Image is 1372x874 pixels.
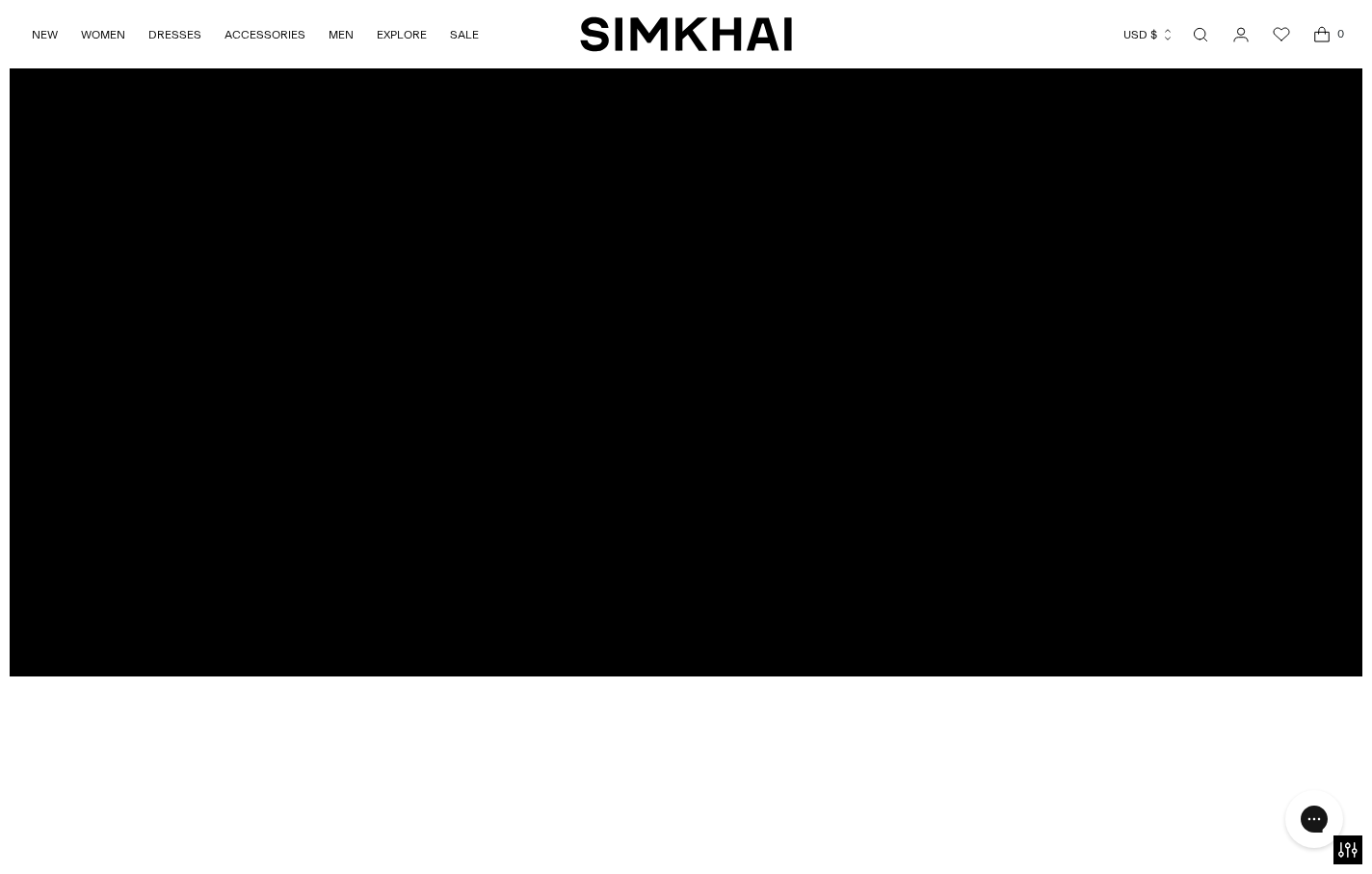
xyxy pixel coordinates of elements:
a: ACCESSORIES [224,13,305,56]
button: USD $ [1123,13,1174,56]
a: WOMEN [81,13,125,56]
a: Open cart modal [1303,15,1341,54]
a: SIMKHAI [580,15,792,53]
a: DRESSES [148,13,201,56]
a: Open search modal [1181,15,1220,54]
a: EXPLORE [377,13,427,56]
a: MEN [329,13,354,56]
iframe: Sign Up via Text for Offers [15,801,194,859]
a: SALE [450,13,479,56]
a: Go to the account page [1222,15,1260,54]
a: NEW [32,13,58,56]
iframe: Gorgias live chat messenger [1276,783,1353,855]
a: Wishlist [1262,15,1301,54]
span: 0 [1332,25,1349,42]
